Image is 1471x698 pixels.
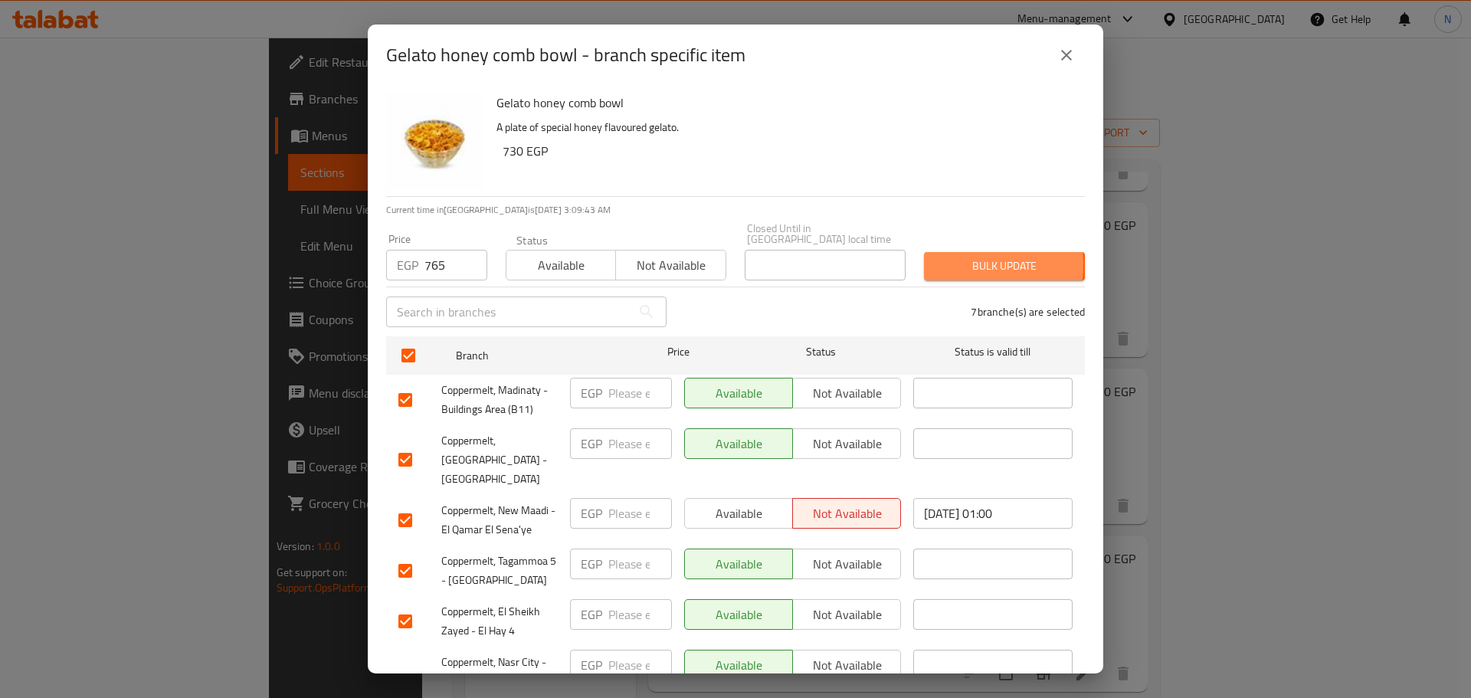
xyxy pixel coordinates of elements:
[581,504,602,523] p: EGP
[792,378,901,408] button: Not available
[684,599,793,630] button: Available
[441,552,558,590] span: Coppermelt, Tagammoa 5 - [GEOGRAPHIC_DATA]
[456,346,615,365] span: Branch
[684,378,793,408] button: Available
[608,498,672,529] input: Please enter price
[924,252,1085,280] button: Bulk update
[441,501,558,539] span: Coppermelt, New Maadi - El Qamar El Sena'ye
[799,433,895,455] span: Not available
[581,605,602,624] p: EGP
[799,503,895,525] span: Not available
[792,549,901,579] button: Not available
[608,549,672,579] input: Please enter price
[608,650,672,680] input: Please enter price
[684,428,793,459] button: Available
[581,384,602,402] p: EGP
[615,250,726,280] button: Not available
[792,599,901,630] button: Not available
[513,254,610,277] span: Available
[799,654,895,677] span: Not available
[691,654,787,677] span: Available
[506,250,616,280] button: Available
[581,555,602,573] p: EGP
[691,503,787,525] span: Available
[799,382,895,405] span: Not available
[441,431,558,489] span: Coppermelt, [GEOGRAPHIC_DATA] - [GEOGRAPHIC_DATA]
[684,650,793,680] button: Available
[684,549,793,579] button: Available
[386,92,484,190] img: Gelato honey comb bowl
[691,382,787,405] span: Available
[441,381,558,419] span: Coppermelt, Madinaty - Buildings Area (B11)
[386,203,1085,217] p: Current time in [GEOGRAPHIC_DATA] is [DATE] 3:09:43 AM
[799,604,895,626] span: Not available
[608,378,672,408] input: Please enter price
[608,428,672,459] input: Please enter price
[386,297,631,327] input: Search in branches
[622,254,719,277] span: Not available
[496,118,1073,137] p: A plate of special honey flavoured gelato.
[581,656,602,674] p: EGP
[503,140,1073,162] h6: 730 EGP
[386,43,745,67] h2: Gelato honey comb bowl - branch specific item
[691,433,787,455] span: Available
[913,342,1073,362] span: Status is valid till
[1048,37,1085,74] button: close
[792,428,901,459] button: Not available
[684,498,793,529] button: Available
[581,434,602,453] p: EGP
[441,602,558,641] span: Coppermelt, El Sheikh Zayed - El Hay 4
[496,92,1073,113] h6: Gelato honey comb bowl
[792,498,901,529] button: Not available
[691,604,787,626] span: Available
[424,250,487,280] input: Please enter price
[608,599,672,630] input: Please enter price
[971,304,1085,320] p: 7 branche(s) are selected
[799,553,895,575] span: Not available
[397,256,418,274] p: EGP
[691,553,787,575] span: Available
[792,650,901,680] button: Not available
[627,342,729,362] span: Price
[742,342,901,362] span: Status
[936,257,1073,276] span: Bulk update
